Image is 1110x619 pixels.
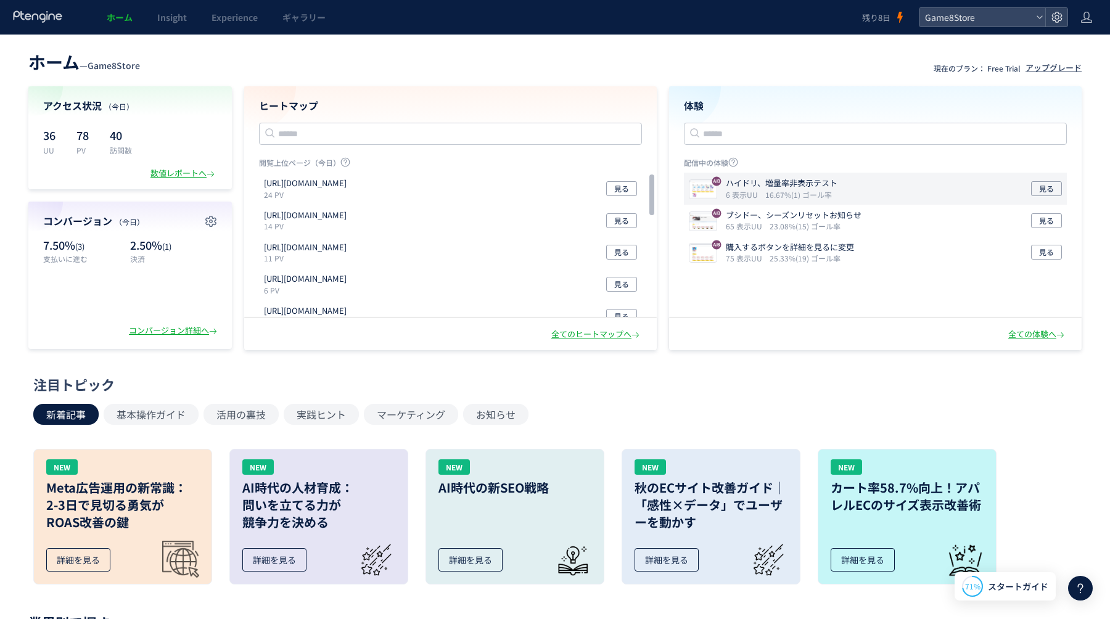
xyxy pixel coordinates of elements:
p: 5 PV [264,317,351,327]
p: 購入するボタンを詳細を見るに変更 [726,242,854,253]
img: 16ef60c5bf64e670a4d56cae405963e11756430295071.jpeg [689,213,717,231]
div: 詳細を見る [438,548,503,572]
div: 注目トピック [33,375,1071,394]
a: NEWカート率58.7%向上！アパレルECのサイズ表示改善術詳細を見る [818,449,997,584]
span: 見る [614,309,629,324]
h3: AI時代の人材育成： 問いを立てる力が 競争力を決める [242,479,395,531]
div: 詳細を見る [635,548,699,572]
i: 75 表示UU [726,253,767,263]
p: PV [76,145,95,155]
p: 現在のプラン： Free Trial [934,63,1021,73]
p: ハイドリ、増量率非表示テスト [726,178,837,189]
p: 配信中の体験 [684,157,1067,173]
p: ブシドー、シーズンリセットお知らせ [726,210,861,221]
p: 訪問数 [110,145,132,155]
i: 23.08%(15) ゴール率 [770,221,841,231]
i: 65 表示UU [726,221,767,231]
div: 詳細を見る [46,548,110,572]
p: 2.50% [130,237,217,253]
span: ギャラリー [282,11,326,23]
span: 見る [614,245,629,260]
a: NEW秋のECサイト改善ガイド｜「感性×データ」でユーザーを動かす詳細を見る [622,449,800,584]
h3: カート率58.7%向上！アパレルECのサイズ表示改善術 [831,479,984,514]
span: スタートガイド [988,580,1048,593]
h3: 秋のECサイト改善ガイド｜「感性×データ」でユーザーを動かす [635,479,787,531]
div: NEW [46,459,78,475]
div: NEW [438,459,470,475]
p: 支払いに進む [43,253,124,264]
button: 基本操作ガイド [104,404,199,425]
p: 78 [76,125,95,145]
p: 閲覧上位ページ（今日） [259,157,642,173]
div: 全ての体験へ [1008,329,1067,340]
p: UU [43,145,62,155]
span: 見る [614,277,629,292]
p: 14 PV [264,221,351,231]
p: 決済 [130,253,217,264]
p: 6 PV [264,285,351,295]
p: 40 [110,125,132,145]
div: 数値レポートへ [150,168,217,179]
span: Insight [157,11,187,23]
div: 詳細を見る [242,548,306,572]
span: 見る [1039,181,1054,196]
button: お知らせ [463,404,528,425]
div: 全てのヒートマップへ [551,329,642,340]
span: （今日） [115,216,144,227]
span: Game8Store [88,59,140,72]
button: マーケティング [364,404,458,425]
button: 実践ヒント [284,404,359,425]
img: 49452daebee06364eb02ef1d95d600d11756619180156.jpeg [689,181,717,199]
div: — [28,49,140,74]
h4: ヒートマップ [259,99,642,113]
button: 見る [606,277,637,292]
span: Game8Store [921,8,1031,27]
img: 2dee4cb77de4d760e93d186f1d9cdbb51756187616139.jpeg [689,245,717,262]
span: （今日） [104,101,134,112]
span: ホーム [28,49,80,74]
button: 新着記事 [33,404,99,425]
h4: コンバージョン [43,214,217,228]
button: 活用の裏技 [203,404,279,425]
h4: アクセス状況 [43,99,217,113]
i: 25.33%(19) ゴール率 [770,253,841,263]
span: 見る [614,213,629,228]
span: (1) [162,240,171,252]
button: 見る [606,309,637,324]
p: https://store.game8.jp/games/haikyu-haidori [264,305,347,317]
span: ホーム [107,11,133,23]
div: NEW [831,459,862,475]
button: 見る [606,181,637,196]
button: 見る [1031,245,1062,260]
span: 残り8日 [862,12,890,23]
p: 7.50% [43,237,124,253]
div: NEW [635,459,666,475]
p: https://store.game8.jp/events/joysound202508 [264,178,347,189]
span: (3) [75,240,84,252]
div: 詳細を見る [831,548,895,572]
button: 見る [1031,213,1062,228]
span: 71% [965,581,980,591]
a: NEWMeta広告運用の新常識：2-3日で見切る勇気がROAS改善の鍵詳細を見る [33,449,212,584]
h4: 体験 [684,99,1067,113]
p: https://store.game8.jp [264,242,347,253]
a: NEWAI時代の人材育成：問いを立てる力が競争力を決める詳細を見る [229,449,408,584]
p: https://store.game8.jp/games/osoroku [264,273,347,285]
button: 見る [606,245,637,260]
span: Experience [212,11,258,23]
p: 36 [43,125,62,145]
p: https://store.game8.jp/games/sengoku-bushido [264,210,347,221]
div: コンバージョン詳細へ [129,325,220,337]
h3: Meta広告運用の新常識： 2-3日で見切る勇気が ROAS改善の鍵 [46,479,199,531]
p: 24 PV [264,189,351,200]
button: 見る [606,213,637,228]
div: NEW [242,459,274,475]
i: 6 表示UU [726,189,763,200]
span: 見る [1039,245,1054,260]
i: 16.67%(1) ゴール率 [765,189,832,200]
h3: AI時代の新SEO戦略 [438,479,591,496]
a: NEWAI時代の新SEO戦略詳細を見る [425,449,604,584]
span: 見る [1039,213,1054,228]
div: アップグレード [1026,62,1082,74]
span: 見る [614,181,629,196]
